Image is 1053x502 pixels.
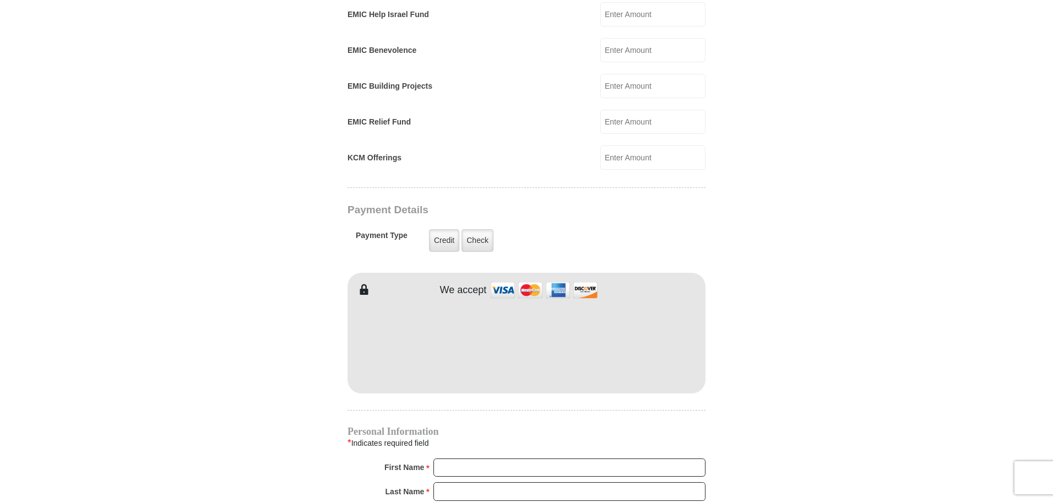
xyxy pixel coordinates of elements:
[348,204,628,217] h3: Payment Details
[489,278,599,302] img: credit cards accepted
[348,80,432,92] label: EMIC Building Projects
[429,229,459,252] label: Credit
[600,2,705,26] input: Enter Amount
[348,116,411,128] label: EMIC Relief Fund
[348,9,429,20] label: EMIC Help Israel Fund
[600,38,705,62] input: Enter Amount
[600,74,705,98] input: Enter Amount
[600,145,705,170] input: Enter Amount
[384,460,424,475] strong: First Name
[386,484,425,499] strong: Last Name
[356,231,408,246] h5: Payment Type
[600,110,705,134] input: Enter Amount
[348,427,705,436] h4: Personal Information
[440,284,487,296] h4: We accept
[348,152,401,164] label: KCM Offerings
[462,229,493,252] label: Check
[348,436,705,450] div: Indicates required field
[348,45,416,56] label: EMIC Benevolence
